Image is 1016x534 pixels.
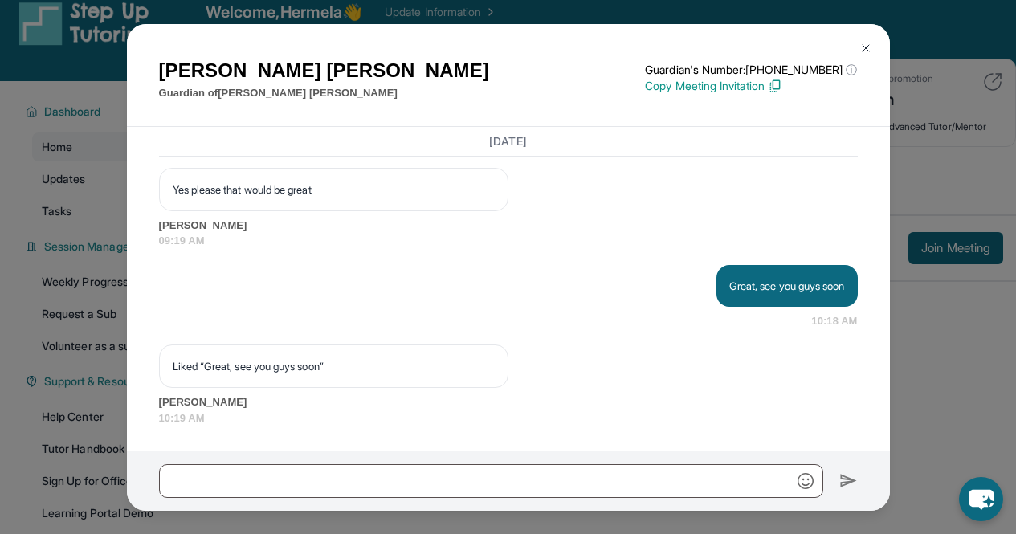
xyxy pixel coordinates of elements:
p: Liked “Great, see you guys soon” [173,358,495,374]
p: Guardian of [PERSON_NAME] [PERSON_NAME] [159,85,489,101]
p: Copy Meeting Invitation [645,78,857,94]
img: Copy Icon [768,79,782,93]
h1: [PERSON_NAME] [PERSON_NAME] [159,56,489,85]
h3: [DATE] [159,133,858,149]
img: Close Icon [859,42,872,55]
img: Emoji [798,473,814,489]
span: ⓘ [846,62,857,78]
p: Great, see you guys soon [729,278,845,294]
span: [PERSON_NAME] [159,218,858,234]
span: [PERSON_NAME] [159,394,858,410]
button: chat-button [959,477,1003,521]
p: Guardian's Number: [PHONE_NUMBER] [645,62,857,78]
span: 09:19 AM [159,233,858,249]
img: Send icon [839,471,858,491]
span: 10:19 AM [159,410,858,426]
span: 10:18 AM [811,313,857,329]
p: Yes please that would be great [173,181,495,198]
